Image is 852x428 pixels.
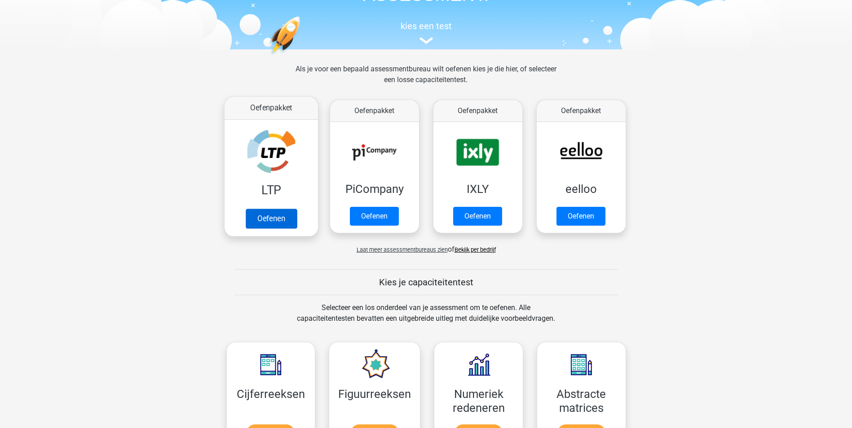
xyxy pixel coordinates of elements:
img: oefenen [269,16,335,97]
a: kies een test [220,21,633,44]
span: Laat meer assessmentbureaus zien [357,246,448,253]
img: assessment [419,37,433,44]
h5: Kies je capaciteitentest [234,277,618,288]
div: of [220,237,633,255]
a: Oefenen [556,207,605,226]
a: Oefenen [245,209,296,228]
a: Oefenen [453,207,502,226]
h5: kies een test [220,21,633,31]
a: Bekijk per bedrijf [455,246,496,253]
div: Selecteer een los onderdeel van je assessment om te oefenen. Alle capaciteitentesten bevatten een... [288,302,564,335]
div: Als je voor een bepaald assessmentbureau wilt oefenen kies je die hier, of selecteer een losse ca... [288,64,564,96]
a: Oefenen [350,207,399,226]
